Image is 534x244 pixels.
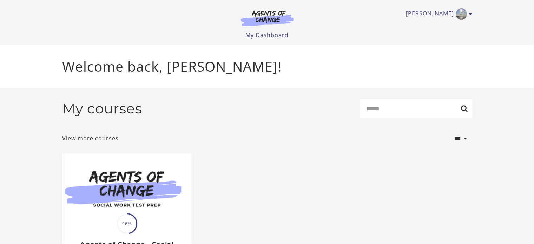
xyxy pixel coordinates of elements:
[62,56,472,77] p: Welcome back, [PERSON_NAME]!
[117,214,136,233] span: 46%
[62,100,142,117] h2: My courses
[233,10,301,26] img: Agents of Change Logo
[245,31,289,39] a: My Dashboard
[406,8,469,20] a: Toggle menu
[62,134,119,143] a: View more courses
